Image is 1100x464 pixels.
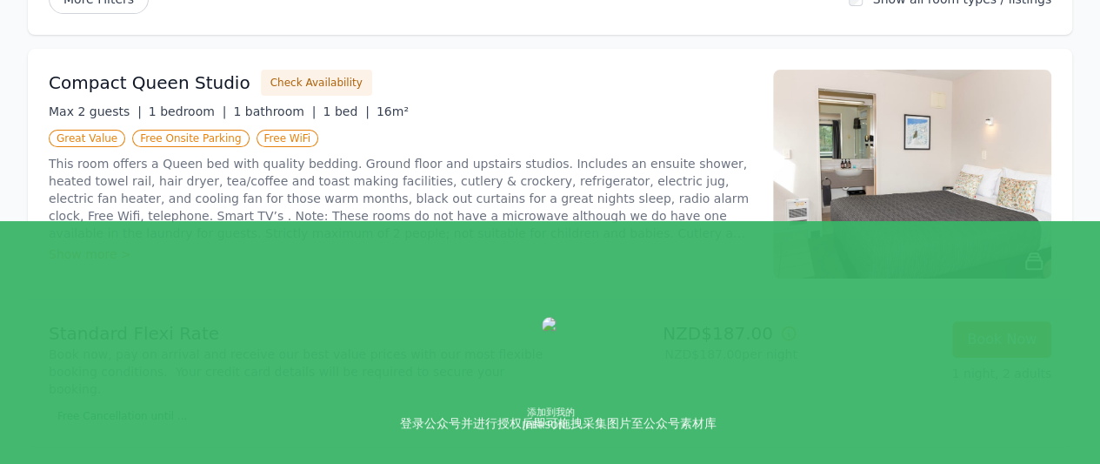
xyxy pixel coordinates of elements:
[323,104,369,118] span: 1 bed |
[49,71,250,95] h3: Compact Queen Studio
[149,104,227,118] span: 1 bedroom |
[233,104,316,118] span: 1 bathroom |
[257,130,319,147] span: Free WiFi
[377,104,409,118] span: 16m²
[49,104,142,118] span: Max 2 guests |
[261,70,372,96] button: Check Availability
[49,130,125,147] span: Great Value
[49,155,752,242] p: This room offers a Queen bed with quality bedding. Ground floor and upstairs studios. Includes an...
[132,130,249,147] span: Free Onsite Parking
